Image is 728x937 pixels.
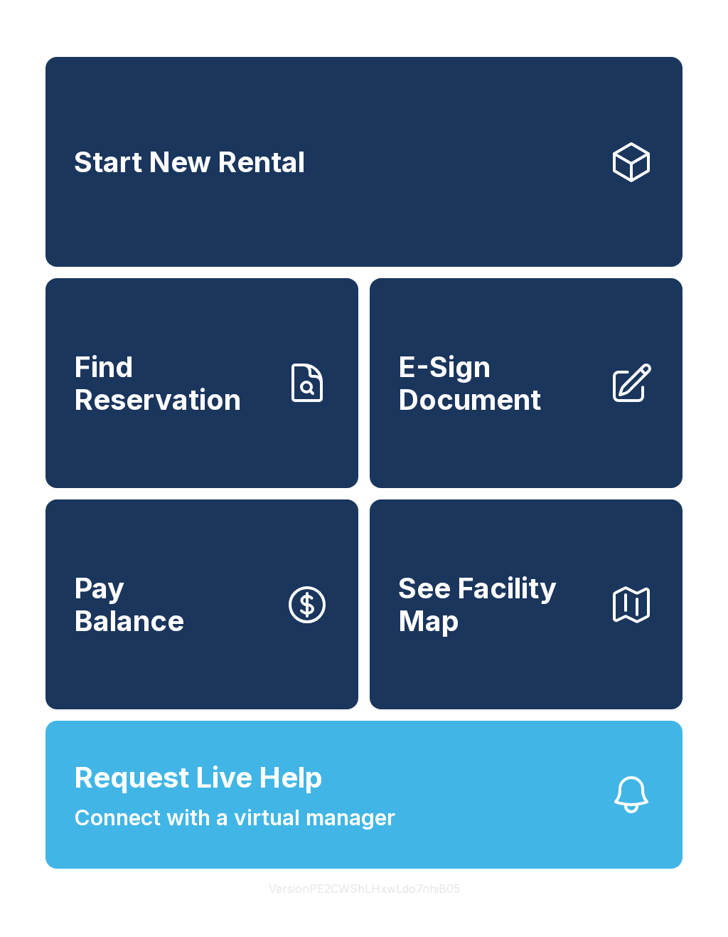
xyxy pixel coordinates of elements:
[74,756,323,799] span: Request Live Help
[45,721,682,869] button: Request Live HelpConnect with a virtual manager
[370,278,682,488] a: E-Sign Document
[257,869,471,909] button: VersionPE2CWShLHxwLdo7nhiB05
[398,351,597,415] span: E-Sign Document
[74,146,305,179] span: Start New Rental
[370,499,682,709] button: See Facility Map
[74,572,184,637] span: Pay Balance
[45,278,358,488] a: Find Reservation
[398,572,597,637] span: See Facility Map
[74,351,273,415] span: Find Reservation
[74,802,395,834] span: Connect with a virtual manager
[45,57,682,267] a: Start New Rental
[45,499,358,709] a: PayBalance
